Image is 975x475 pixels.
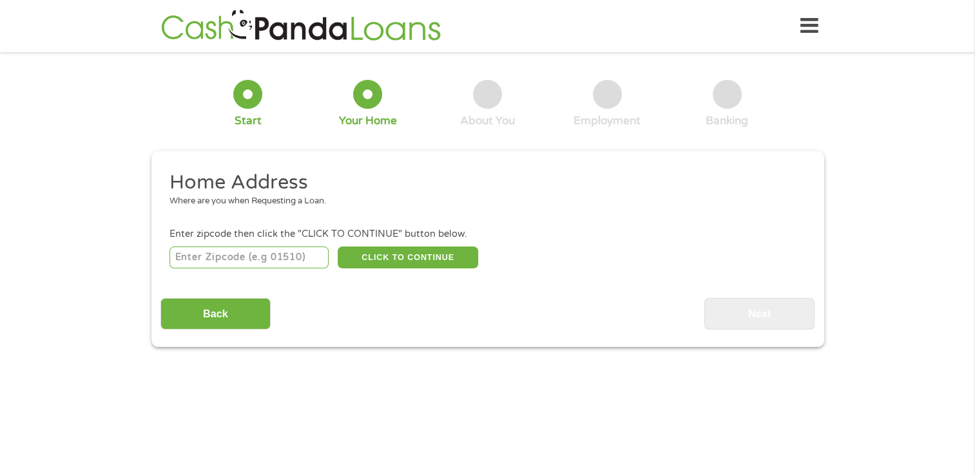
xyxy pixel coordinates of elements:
[157,8,445,44] img: GetLoanNow Logo
[574,114,641,128] div: Employment
[704,298,815,330] input: Next
[169,227,805,241] div: Enter zipcode then click the "CLICK TO CONTINUE" button below.
[706,114,748,128] div: Banking
[169,170,796,196] h2: Home Address
[460,114,515,128] div: About You
[169,195,796,208] div: Where are you when Requesting a Loan.
[339,114,397,128] div: Your Home
[160,298,271,330] input: Back
[169,247,329,268] input: Enter Zipcode (e.g 01510)
[338,247,478,268] button: CLICK TO CONTINUE
[235,114,262,128] div: Start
